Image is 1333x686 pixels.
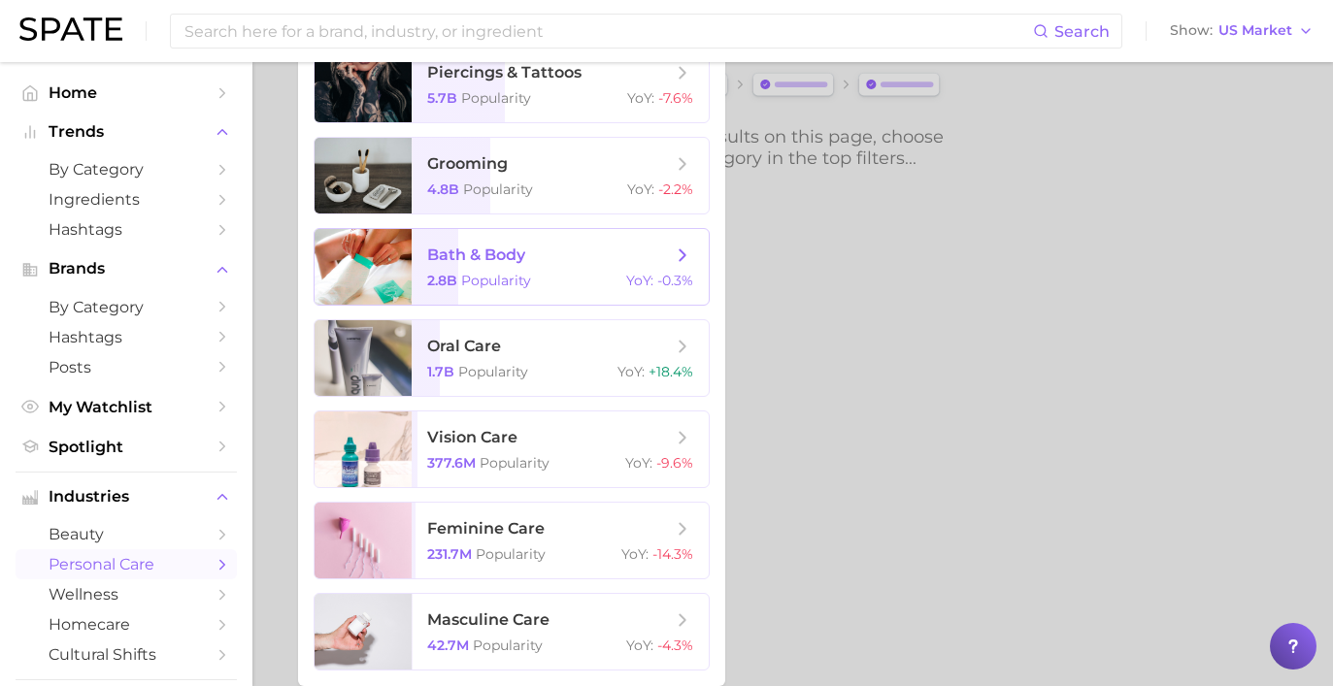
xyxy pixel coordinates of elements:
[16,392,237,422] a: My Watchlist
[621,545,649,563] span: YoY :
[19,17,122,41] img: SPATE
[16,352,237,382] a: Posts
[461,272,531,289] span: Popularity
[49,123,204,141] span: Trends
[427,245,525,264] span: bath & body
[427,63,582,82] span: piercings & tattoos
[16,432,237,462] a: Spotlight
[49,83,204,102] span: Home
[626,272,653,289] span: YoY :
[49,645,204,664] span: cultural shifts
[16,482,237,511] button: Industries
[16,78,237,108] a: Home
[427,519,545,538] span: feminine care
[427,180,459,198] span: 4.8b
[16,117,237,147] button: Trends
[427,610,550,629] span: masculine care
[16,214,237,245] a: Hashtags
[16,609,237,639] a: homecare
[49,160,204,179] span: by Category
[49,398,204,416] span: My Watchlist
[49,220,204,239] span: Hashtags
[617,363,645,380] span: YoY :
[627,180,654,198] span: YoY :
[1054,22,1110,41] span: Search
[658,89,693,107] span: -7.6%
[16,639,237,670] a: cultural shifts
[16,254,237,283] button: Brands
[49,585,204,604] span: wellness
[458,363,528,380] span: Popularity
[626,637,653,654] span: YoY :
[427,272,457,289] span: 2.8b
[49,438,204,456] span: Spotlight
[427,337,501,355] span: oral care
[1218,25,1292,36] span: US Market
[427,154,508,173] span: grooming
[16,184,237,214] a: Ingredients
[49,358,204,376] span: Posts
[463,180,533,198] span: Popularity
[16,519,237,549] a: beauty
[16,154,237,184] a: by Category
[427,428,517,446] span: vision care
[49,190,204,209] span: Ingredients
[473,637,543,654] span: Popularity
[427,89,457,107] span: 5.7b
[427,363,454,380] span: 1.7b
[625,454,652,472] span: YoY :
[627,89,654,107] span: YoY :
[427,545,472,563] span: 231.7m
[427,637,469,654] span: 42.7m
[16,549,237,579] a: personal care
[16,322,237,352] a: Hashtags
[49,555,204,573] span: personal care
[476,545,546,563] span: Popularity
[49,328,204,346] span: Hashtags
[183,15,1033,48] input: Search here for a brand, industry, or ingredient
[1165,18,1318,44] button: ShowUS Market
[49,298,204,316] span: by Category
[427,454,476,472] span: 377.6m
[652,545,693,563] span: -14.3%
[1170,25,1213,36] span: Show
[49,615,204,634] span: homecare
[480,454,550,472] span: Popularity
[461,89,531,107] span: Popularity
[16,292,237,322] a: by Category
[656,454,693,472] span: -9.6%
[657,637,693,654] span: -4.3%
[49,525,204,543] span: beauty
[49,488,204,506] span: Industries
[649,363,693,380] span: +18.4%
[658,180,693,198] span: -2.2%
[49,260,204,278] span: Brands
[657,272,693,289] span: -0.3%
[16,579,237,609] a: wellness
